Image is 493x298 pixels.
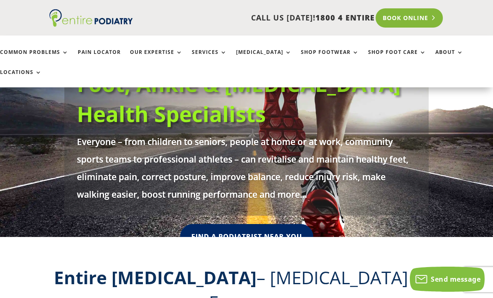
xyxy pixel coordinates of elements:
[49,20,133,28] a: Entire Podiatry
[315,13,375,23] span: 1800 4 ENTIRE
[236,49,292,67] a: [MEDICAL_DATA]
[78,49,121,67] a: Pain Locator
[410,267,485,292] button: Send message
[54,265,257,289] b: Entire [MEDICAL_DATA]
[77,39,401,128] a: South-[GEOGRAPHIC_DATA]'s Foot, Ankle & [MEDICAL_DATA] Health Specialists
[301,49,359,67] a: Shop Footwear
[180,224,313,250] a: Find A Podiatrist Near You
[431,275,480,284] span: Send message
[376,8,443,28] a: Book Online
[192,49,227,67] a: Services
[137,13,375,23] p: CALL US [DATE]!
[130,49,183,67] a: Our Expertise
[77,133,416,203] p: Everyone – from children to seniors, people at home or at work, community sports teams to profess...
[49,9,133,27] img: logo (1)
[368,49,426,67] a: Shop Foot Care
[435,49,463,67] a: About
